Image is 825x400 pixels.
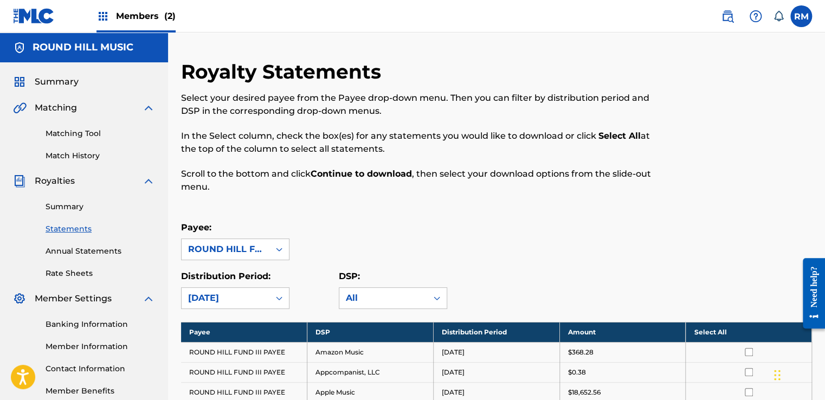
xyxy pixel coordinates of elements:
img: Top Rightsholders [96,10,109,23]
a: Banking Information [46,319,155,330]
a: Member Benefits [46,385,155,397]
strong: Select All [598,131,641,141]
a: Annual Statements [46,246,155,257]
img: search [721,10,734,23]
h2: Royalty Statements [181,60,386,84]
th: Distribution Period [433,322,559,342]
img: expand [142,175,155,188]
label: Payee: [181,222,211,233]
span: Matching [35,101,77,114]
img: Royalties [13,175,26,188]
a: Rate Sheets [46,268,155,279]
span: Summary [35,75,79,88]
div: ROUND HILL FUND III PAYEE [188,243,263,256]
th: Amount [559,322,686,342]
p: $18,652.56 [568,388,601,397]
td: ROUND HILL FUND III PAYEE [181,342,307,362]
img: expand [142,292,155,305]
a: Statements [46,223,155,235]
strong: Continue to download [311,169,412,179]
img: Accounts [13,41,26,54]
iframe: Chat Widget [771,348,825,400]
img: Member Settings [13,292,26,305]
td: [DATE] [433,342,559,362]
h5: ROUND HILL MUSIC [33,41,133,54]
div: User Menu [790,5,812,27]
span: (2) [164,11,176,21]
p: Scroll to the bottom and click , then select your download options from the slide-out menu. [181,167,667,193]
img: Summary [13,75,26,88]
img: help [749,10,762,23]
a: Member Information [46,341,155,352]
td: ROUND HILL FUND III PAYEE [181,362,307,382]
img: Matching [13,101,27,114]
td: Appcompanist, LLC [307,362,434,382]
th: Select All [686,322,812,342]
label: Distribution Period: [181,271,270,281]
a: Contact Information [46,363,155,375]
div: Help [745,5,766,27]
p: $0.38 [568,367,586,377]
a: Match History [46,150,155,162]
div: Drag [774,359,781,391]
img: MLC Logo [13,8,55,24]
p: $368.28 [568,347,594,357]
div: [DATE] [188,292,263,305]
span: Member Settings [35,292,112,305]
p: Select your desired payee from the Payee drop-down menu. Then you can filter by distribution peri... [181,92,667,118]
label: DSP: [339,271,360,281]
div: Notifications [773,11,784,22]
th: Payee [181,322,307,342]
td: Amazon Music [307,342,434,362]
th: DSP [307,322,434,342]
span: Royalties [35,175,75,188]
a: Summary [46,201,155,212]
td: [DATE] [433,362,559,382]
img: expand [142,101,155,114]
div: All [346,292,421,305]
a: SummarySummary [13,75,79,88]
a: Matching Tool [46,128,155,139]
p: In the Select column, check the box(es) for any statements you would like to download or click at... [181,130,667,156]
a: Public Search [717,5,738,27]
span: Members [116,10,176,22]
iframe: Resource Center [795,250,825,337]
